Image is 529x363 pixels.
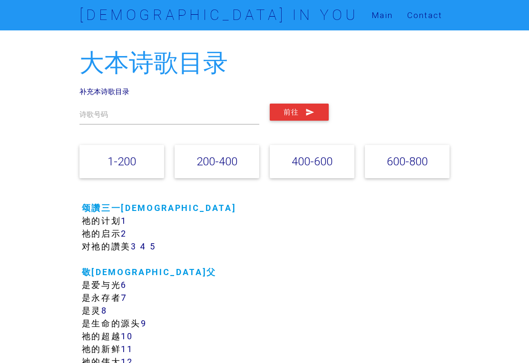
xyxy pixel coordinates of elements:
h2: 大本诗歌目录 [79,49,450,76]
a: 200-400 [196,154,237,168]
a: 5 [150,241,156,252]
a: 3 [131,241,137,252]
a: 7 [121,292,127,303]
a: 4 [140,241,147,252]
a: 颂讚三一[DEMOGRAPHIC_DATA] [82,202,236,213]
a: 10 [121,331,133,342]
label: 诗歌号码 [79,109,108,120]
a: 1-200 [108,154,136,168]
a: 敬[DEMOGRAPHIC_DATA]父 [82,267,216,277]
a: 补充本诗歌目录 [79,87,129,96]
a: 400-600 [292,154,333,168]
a: 9 [141,318,147,329]
a: 8 [101,305,108,316]
a: 11 [121,344,133,354]
a: 6 [121,279,127,290]
a: 2 [121,228,127,239]
a: 600-800 [387,154,428,168]
a: 1 [121,215,127,226]
button: 前往 [270,104,329,121]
